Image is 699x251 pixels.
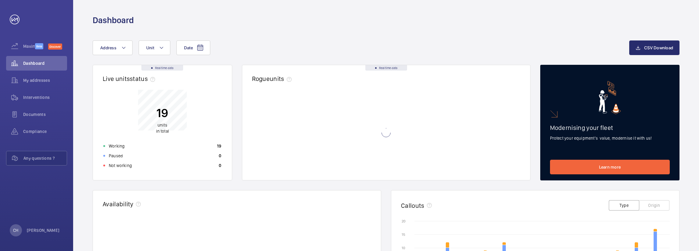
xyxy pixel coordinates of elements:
span: My addresses [23,77,67,83]
button: Unit [139,40,170,55]
p: CH [13,227,18,233]
span: Compliance [23,128,67,134]
h2: Modernising your fleet [550,124,670,131]
p: Paused [109,153,123,159]
span: Dashboard [23,60,67,66]
text: 10 [402,246,405,250]
button: Date [176,40,210,55]
span: CSV Download [644,45,673,50]
span: Any questions ? [23,155,67,161]
p: 19 [217,143,222,149]
p: Working [109,143,125,149]
a: Learn more [550,160,670,174]
button: Address [93,40,133,55]
span: units [270,75,294,82]
span: status [130,75,158,82]
p: 0 [219,162,221,169]
button: Origin [639,200,669,211]
img: marketing-card.svg [599,81,621,114]
h2: Callouts [401,202,424,209]
span: Documents [23,111,67,117]
span: Date [184,45,193,50]
span: Beta [35,43,43,49]
p: [PERSON_NAME] [27,227,60,233]
span: Unit [146,45,154,50]
p: Protect your equipment's value, modernise it with us! [550,135,670,141]
div: Real time data [141,65,183,71]
span: Discover [48,44,62,50]
p: 0 [219,153,221,159]
h2: Rogue [252,75,294,82]
p: 19 [156,105,169,120]
span: Interventions [23,94,67,100]
span: units [158,123,167,127]
button: Type [609,200,639,211]
h1: Dashboard [93,15,134,26]
span: Maximize [23,43,35,49]
button: CSV Download [629,40,679,55]
p: Not working [109,162,132,169]
text: 15 [402,232,405,237]
p: in total [156,122,169,134]
h2: Availability [103,200,133,208]
text: 20 [402,219,406,223]
h2: Live units [103,75,158,82]
div: Real time data [365,65,407,71]
span: Address [100,45,116,50]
